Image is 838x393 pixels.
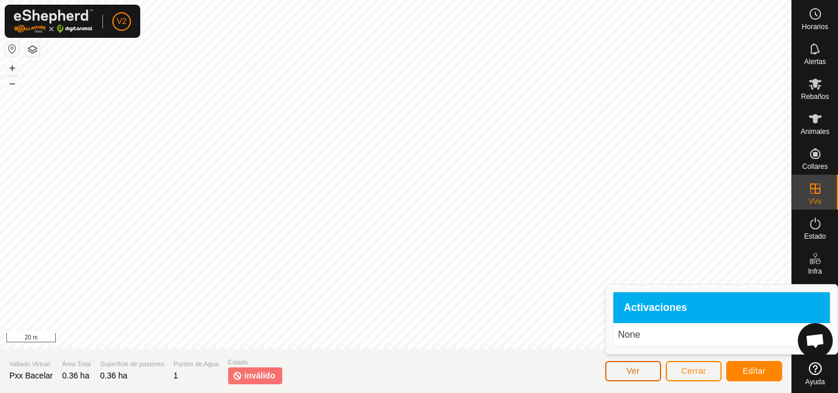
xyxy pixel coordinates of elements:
[804,58,826,65] span: Alertas
[417,334,456,344] a: Contáctenos
[26,43,40,56] button: Capas del Mapa
[244,370,275,382] span: inválido
[802,23,828,30] span: Horarios
[805,378,825,385] span: Ayuda
[624,303,687,313] span: Activaciones
[681,366,706,376] span: Cerrar
[100,371,127,380] span: 0.36 ha
[173,371,178,380] span: 1
[743,366,766,376] span: Editar
[5,61,19,75] button: +
[14,9,93,33] img: Logo Gallagher
[618,328,825,342] p: None
[173,359,219,369] span: Puntos de Agua
[9,359,53,369] span: Vallado Virtual
[798,323,833,358] div: Chat abierto
[5,42,19,56] button: Restablecer Mapa
[100,359,164,369] span: Superficie de pastoreo
[605,361,661,381] button: Ver
[792,357,838,390] a: Ayuda
[233,370,242,382] img: inválido
[62,359,91,369] span: Área Total
[808,268,822,275] span: Infra
[116,15,126,27] span: V2
[801,93,829,100] span: Rebaños
[726,361,782,381] button: Editar
[336,334,403,344] a: Política de Privacidad
[666,361,722,381] button: Cerrar
[228,357,282,367] span: Estado
[808,198,821,205] span: VVs
[802,163,828,170] span: Collares
[9,371,53,380] span: Pxx Bacelar
[804,233,826,240] span: Estado
[801,128,829,135] span: Animales
[627,366,640,376] span: Ver
[62,371,90,380] span: 0.36 ha
[5,76,19,90] button: –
